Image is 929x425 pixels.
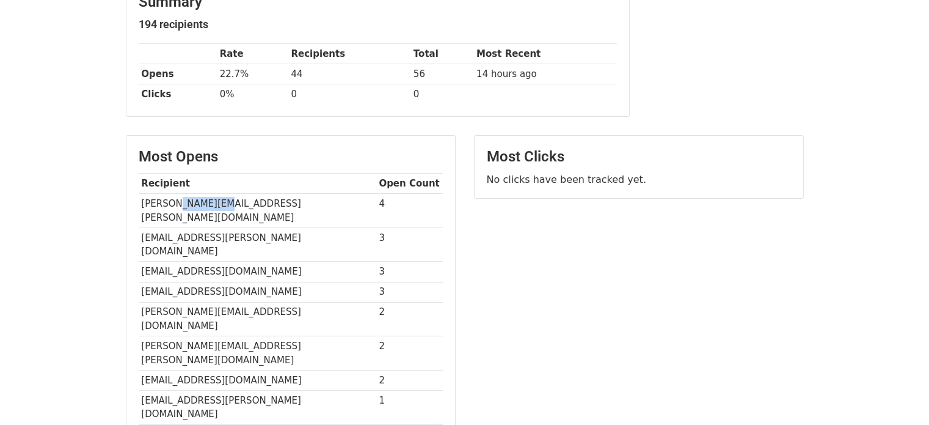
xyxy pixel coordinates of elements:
td: 14 hours ago [473,64,616,84]
td: [PERSON_NAME][EMAIL_ADDRESS][PERSON_NAME][DOMAIN_NAME] [139,336,376,371]
h5: 194 recipients [139,18,617,31]
td: 2 [376,370,443,390]
td: 0 [410,84,473,105]
td: [PERSON_NAME][EMAIL_ADDRESS][PERSON_NAME][DOMAIN_NAME] [139,194,376,228]
td: [EMAIL_ADDRESS][DOMAIN_NAME] [139,370,376,390]
td: 1 [376,390,443,424]
td: [EMAIL_ADDRESS][DOMAIN_NAME] [139,282,376,302]
th: Opens [139,64,217,84]
td: [PERSON_NAME][EMAIL_ADDRESS][DOMAIN_NAME] [139,302,376,336]
td: 0 [288,84,410,105]
iframe: Chat Widget [868,366,929,425]
th: Recipients [288,44,410,64]
td: 4 [376,194,443,228]
td: [EMAIL_ADDRESS][PERSON_NAME][DOMAIN_NAME] [139,227,376,262]
h3: Most Opens [139,148,443,166]
th: Total [410,44,473,64]
td: 22.7% [217,64,288,84]
h3: Most Clicks [487,148,791,166]
td: 3 [376,227,443,262]
th: Rate [217,44,288,64]
td: 56 [410,64,473,84]
td: [EMAIL_ADDRESS][DOMAIN_NAME] [139,262,376,282]
td: 2 [376,302,443,336]
th: Recipient [139,174,376,194]
th: Clicks [139,84,217,105]
td: 3 [376,282,443,302]
p: No clicks have been tracked yet. [487,173,791,186]
td: 0% [217,84,288,105]
th: Most Recent [473,44,616,64]
td: 3 [376,262,443,282]
th: Open Count [376,174,443,194]
td: 2 [376,336,443,371]
td: 44 [288,64,410,84]
div: Widget de chat [868,366,929,425]
td: [EMAIL_ADDRESS][PERSON_NAME][DOMAIN_NAME] [139,390,376,424]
